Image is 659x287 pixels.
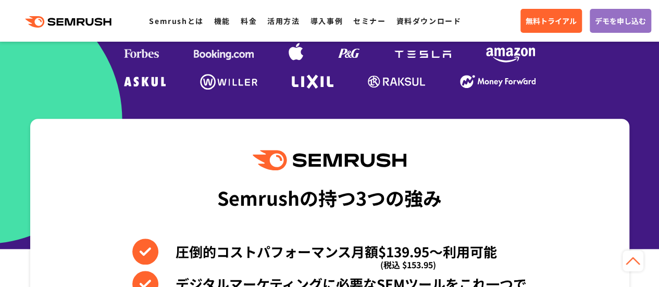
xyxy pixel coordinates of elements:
span: 無料トライアル [526,15,577,27]
a: デモを申し込む [590,9,651,33]
a: Semrushとは [149,16,203,26]
img: Semrush [253,150,406,170]
a: 導入事例 [310,16,343,26]
a: セミナー [353,16,386,26]
a: 資料ダウンロード [396,16,461,26]
span: デモを申し込む [595,15,646,27]
a: 機能 [214,16,230,26]
a: 活用方法 [267,16,300,26]
div: Semrushの持つ3つの強み [217,178,442,217]
a: 無料トライアル [520,9,582,33]
span: (税込 $153.95) [380,252,436,278]
li: 圧倒的コストパフォーマンス月額$139.95〜利用可能 [132,239,527,265]
a: 料金 [241,16,257,26]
